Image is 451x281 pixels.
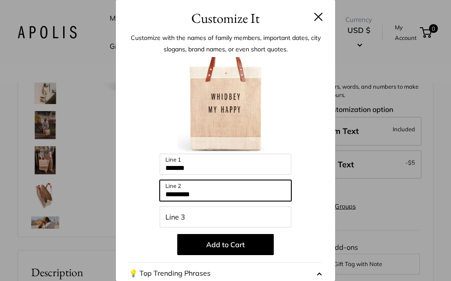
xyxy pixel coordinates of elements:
button: Add to Cart [177,234,274,255]
img: customizer-prod [177,57,274,154]
p: Customize with the names of family members, important dates, city slogans, brand names, or even s... [129,32,322,55]
iframe: Sign Up via Text for Offers [7,248,94,274]
h3: Customize It [129,8,322,29]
